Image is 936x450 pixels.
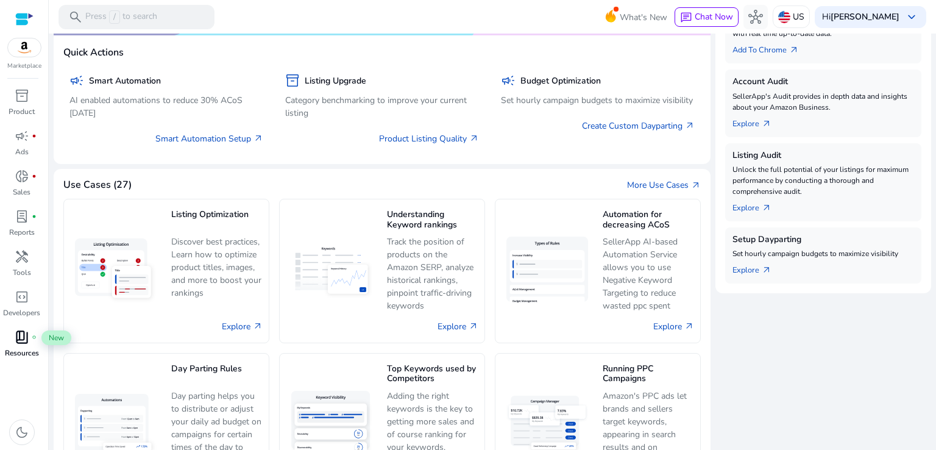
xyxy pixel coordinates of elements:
[582,120,695,132] a: Create Custom Dayparting
[8,38,41,57] img: amazon.svg
[13,267,31,278] p: Tools
[32,174,37,179] span: fiber_manual_record
[387,235,478,312] p: Track the position of products on the Amazon SERP, analyze historical rankings, pinpoint traffic-...
[13,187,30,198] p: Sales
[691,180,701,190] span: arrow_outward
[305,76,366,87] h5: Listing Upgrade
[171,364,263,385] h5: Day Parting Rules
[732,77,914,87] h5: Account Audit
[32,214,37,219] span: fiber_manual_record
[15,169,29,184] span: donut_small
[69,94,263,120] p: AI enabled automations to reduce 30% ACoS [DATE]
[778,11,790,23] img: us.svg
[155,132,263,145] a: Smart Automation Setup
[675,7,739,27] button: chatChat Now
[171,235,263,299] p: Discover best practices, Learn how to optimize product titles, images, and more to boost your ran...
[469,321,478,331] span: arrow_outward
[285,94,479,120] p: Category benchmarking to improve your current listing
[41,330,71,345] span: New
[685,121,695,130] span: arrow_outward
[732,39,809,56] a: Add To Chrome
[732,235,914,245] h5: Setup Dayparting
[387,210,478,231] h5: Understanding Keyword rankings
[831,11,899,23] b: [PERSON_NAME]
[70,234,161,309] img: Listing Optimization
[904,10,919,24] span: keyboard_arrow_down
[89,76,161,87] h5: Smart Automation
[15,88,29,103] span: inventory_2
[502,232,593,310] img: Automation for decreasing ACoS
[15,425,29,440] span: dark_mode
[15,129,29,143] span: campaign
[501,94,695,107] p: Set hourly campaign budgets to maximize visibility
[15,330,29,345] span: book_4
[286,239,377,303] img: Understanding Keyword rankings
[285,73,300,88] span: inventory_2
[789,45,799,55] span: arrow_outward
[222,320,263,333] a: Explore
[15,146,29,157] p: Ads
[3,307,40,318] p: Developers
[762,203,771,213] span: arrow_outward
[822,13,899,21] p: Hi
[85,10,157,24] p: Press to search
[69,73,84,88] span: campaign
[7,62,41,71] p: Marketplace
[627,179,701,191] a: More Use Casesarrow_outward
[762,265,771,275] span: arrow_outward
[732,259,781,276] a: Explorearrow_outward
[32,134,37,138] span: fiber_manual_record
[793,6,804,27] p: US
[9,106,35,117] p: Product
[732,164,914,197] p: Unlock the full potential of your listings for maximum performance by conducting a thorough and c...
[109,10,120,24] span: /
[762,119,771,129] span: arrow_outward
[743,5,768,29] button: hub
[501,73,516,88] span: campaign
[5,348,39,359] p: Resources
[171,210,263,231] h5: Listing Optimization
[32,335,37,340] span: fiber_manual_record
[680,12,692,24] span: chat
[732,197,781,214] a: Explorearrow_outward
[732,248,914,259] p: Set hourly campaign budgets to maximize visibility
[253,134,263,143] span: arrow_outward
[603,364,694,385] h5: Running PPC Campaigns
[9,227,35,238] p: Reports
[15,209,29,224] span: lab_profile
[469,134,479,143] span: arrow_outward
[748,10,763,24] span: hub
[253,321,263,331] span: arrow_outward
[379,132,479,145] a: Product Listing Quality
[653,320,694,333] a: Explore
[15,249,29,264] span: handyman
[68,10,83,24] span: search
[15,290,29,304] span: code_blocks
[63,47,124,59] h4: Quick Actions
[732,151,914,161] h5: Listing Audit
[603,235,694,312] p: SellerApp AI-based Automation Service allows you to use Negative Keyword Targeting to reduce wast...
[63,179,132,191] h4: Use Cases (27)
[684,321,694,331] span: arrow_outward
[695,11,733,23] span: Chat Now
[603,210,694,231] h5: Automation for decreasing ACoS
[732,91,914,113] p: SellerApp's Audit provides in depth data and insights about your Amazon Business.
[620,7,667,28] span: What's New
[438,320,478,333] a: Explore
[387,364,478,385] h5: Top Keywords used by Competitors
[732,113,781,130] a: Explorearrow_outward
[520,76,601,87] h5: Budget Optimization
